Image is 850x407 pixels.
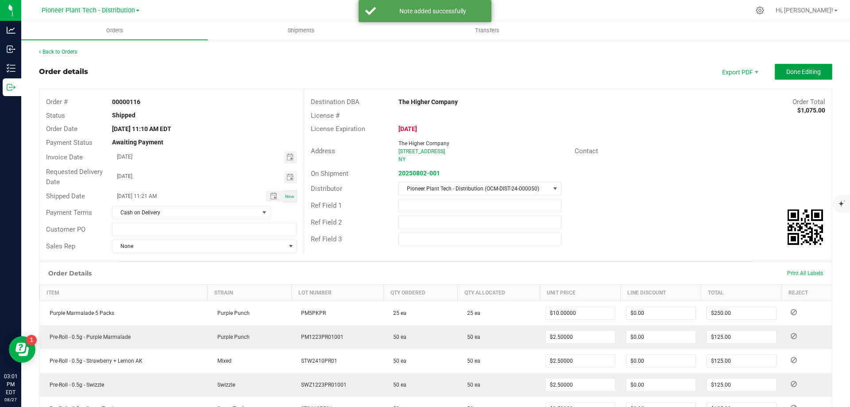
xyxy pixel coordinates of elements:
[42,7,135,14] span: Pioneer Plant Tech - Distribution
[297,310,326,316] span: PM5PKPR
[213,310,250,316] span: Purple Punch
[394,21,580,40] a: Transfers
[208,21,394,40] a: Shipments
[381,7,485,16] div: Note added successfully
[311,170,348,178] span: On Shipment
[786,68,821,75] span: Done Editing
[398,148,445,155] span: [STREET_ADDRESS]
[45,358,143,364] span: Pre-Roll - 0.5g - Strawberry + Lemon AK
[707,379,776,391] input: 0
[284,171,297,183] span: Toggle calendar
[389,334,406,340] span: 50 ea
[398,170,440,177] strong: 20250802-001
[7,83,15,92] inline-svg: Outbound
[713,64,766,80] li: Export PDF
[463,27,511,35] span: Transfers
[707,331,776,343] input: 0
[46,242,75,250] span: Sales Rep
[46,209,92,217] span: Payment Terms
[311,218,342,226] span: Ref Field 2
[546,331,615,343] input: 0
[311,185,342,193] span: Distributor
[94,27,135,35] span: Orders
[540,285,621,301] th: Unit Price
[297,358,337,364] span: STW2410PR01
[546,307,615,319] input: 0
[626,355,695,367] input: 0
[775,64,832,80] button: Done Editing
[398,125,417,132] strong: [DATE]
[787,333,800,339] span: Reject Inventory
[787,270,823,276] span: Print All Labels
[398,140,449,147] span: The Higher Company
[707,355,776,367] input: 0
[701,285,782,301] th: Total
[788,209,823,245] img: Scan me!
[46,112,65,120] span: Status
[389,310,406,316] span: 25 ea
[291,285,383,301] th: Lot Number
[792,98,825,106] span: Order Total
[311,147,335,155] span: Address
[213,358,232,364] span: Mixed
[285,194,294,199] span: Now
[626,379,695,391] input: 0
[213,334,250,340] span: Purple Punch
[782,285,832,301] th: Reject
[266,190,283,202] span: Toggle popup
[45,334,131,340] span: Pre-Roll - 0.5g - Purple Marmalade
[46,225,85,233] span: Customer PO
[707,307,776,319] input: 0
[46,192,85,200] span: Shipped Date
[463,382,480,388] span: 50 ea
[21,21,208,40] a: Orders
[40,285,208,301] th: Item
[311,235,342,243] span: Ref Field 3
[311,202,342,209] span: Ref Field 1
[546,355,615,367] input: 0
[297,382,347,388] span: SWZ1223PR01001
[457,285,540,301] th: Qty Allocated
[7,64,15,73] inline-svg: Inventory
[787,357,800,363] span: Reject Inventory
[213,382,235,388] span: Swizzle
[626,307,695,319] input: 0
[626,331,695,343] input: 0
[398,98,458,105] strong: The Higher Company
[46,153,83,161] span: Invoice Date
[788,209,823,245] qrcode: 00000116
[39,49,77,55] a: Back to Orders
[208,285,292,301] th: Strain
[311,125,365,133] span: License Expiration
[621,285,701,301] th: Line Discount
[112,139,163,146] strong: Awaiting Payment
[46,139,93,147] span: Payment Status
[398,156,406,163] span: NY
[276,27,326,35] span: Shipments
[787,310,800,315] span: Reject Inventory
[48,270,92,277] h1: Order Details
[389,358,406,364] span: 50 ea
[45,310,114,316] span: Purple Marmalade 5 Packs
[112,240,285,252] span: None
[112,206,259,219] span: Cash on Delivery
[754,6,765,15] div: Manage settings
[112,190,256,202] input: Date/Time
[797,107,825,114] strong: $1,075.00
[311,98,359,106] span: Destination DBA
[575,147,598,155] span: Contact
[463,310,480,316] span: 25 ea
[546,379,615,391] input: 0
[112,98,140,105] strong: 00000116
[4,372,17,396] p: 03:01 PM EDT
[112,125,171,132] strong: [DATE] 11:10 AM EDT
[7,26,15,35] inline-svg: Analytics
[383,285,457,301] th: Qty Ordered
[46,98,68,106] span: Order #
[46,168,103,186] span: Requested Delivery Date
[463,358,480,364] span: 50 ea
[389,382,406,388] span: 50 ea
[112,112,135,119] strong: Shipped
